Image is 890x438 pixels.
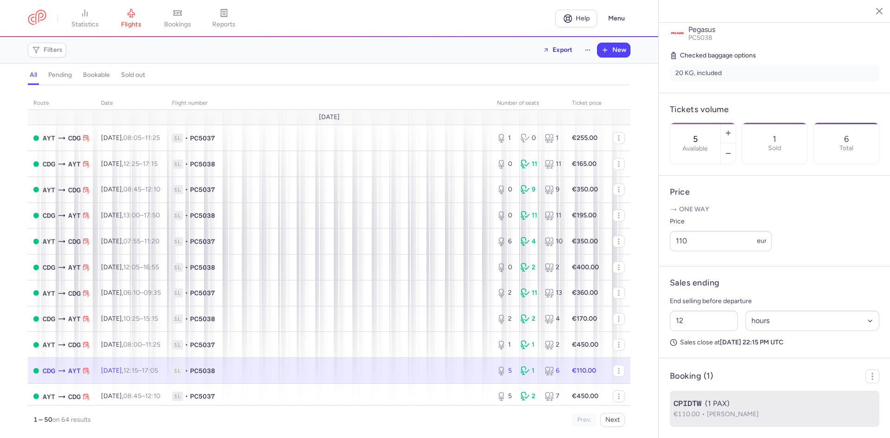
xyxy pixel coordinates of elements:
[71,20,99,29] span: statistics
[670,25,685,40] img: Pegasus logo
[537,43,578,57] button: Export
[603,10,630,27] button: Menu
[68,288,81,298] span: CDG
[172,392,183,401] span: 1L
[172,159,183,169] span: 1L
[572,341,598,349] strong: €450.00
[670,338,879,347] p: Sales close at
[572,185,598,193] strong: €350.00
[670,104,879,115] h4: Tickets volume
[521,237,537,246] div: 4
[497,340,513,349] div: 1
[768,145,781,152] p: Sold
[123,289,140,297] time: 06:10
[674,398,701,409] span: CPIDTW
[190,133,215,143] span: PC5037
[121,71,145,79] h4: sold out
[43,262,55,273] span: CDG
[101,341,160,349] span: [DATE],
[95,96,166,110] th: date
[123,160,139,168] time: 12:25
[123,367,158,375] span: –
[185,288,188,298] span: •
[185,366,188,375] span: •
[190,288,215,298] span: PC5037
[43,210,55,221] span: CDG
[185,237,188,246] span: •
[101,263,159,271] span: [DATE],
[190,392,215,401] span: PC5037
[545,211,561,220] div: 11
[844,134,849,144] p: 6
[28,96,95,110] th: route
[144,289,161,297] time: 09:35
[572,134,598,142] strong: €255.00
[497,159,513,169] div: 0
[572,392,598,400] strong: €450.00
[123,263,140,271] time: 12:05
[670,311,738,331] input: ##
[521,159,537,169] div: 11
[682,145,708,152] label: Available
[521,366,537,375] div: 1
[44,46,63,54] span: Filters
[185,263,188,272] span: •
[720,338,783,346] strong: [DATE] 22:15 PM UTC
[154,8,201,29] a: bookings
[144,211,160,219] time: 17:50
[521,314,537,324] div: 2
[521,133,537,143] div: 0
[572,211,597,219] strong: €195.00
[545,366,561,375] div: 6
[121,20,141,29] span: flights
[545,263,561,272] div: 2
[190,185,215,194] span: PC5037
[48,71,72,79] h4: pending
[123,211,140,219] time: 13:00
[28,10,46,27] a: CitizenPlane red outlined logo
[68,392,81,402] span: CDG
[190,159,215,169] span: PC5038
[123,211,160,219] span: –
[52,416,91,424] span: on 64 results
[123,185,141,193] time: 08:45
[497,185,513,194] div: 0
[123,392,160,400] span: –
[670,278,719,288] h4: Sales ending
[172,263,183,272] span: 1L
[572,289,598,297] strong: €360.00
[688,34,712,42] span: PC5038
[674,398,876,409] div: (1 PAX)
[190,211,215,220] span: PC5038
[497,237,513,246] div: 6
[497,314,513,324] div: 2
[598,43,630,57] button: New
[123,289,161,297] span: –
[123,392,141,400] time: 08:45
[108,8,154,29] a: flights
[497,133,513,143] div: 1
[101,211,160,219] span: [DATE],
[143,315,158,323] time: 15:15
[190,340,215,349] span: PC5037
[43,288,55,298] span: AYT
[43,392,55,402] span: AYT
[101,134,160,142] span: [DATE],
[773,134,776,144] p: 1
[201,8,247,29] a: reports
[674,410,707,418] span: €110.00
[521,263,537,272] div: 2
[670,231,772,251] input: ---
[545,133,561,143] div: 1
[572,263,599,271] strong: €400.00
[43,236,55,247] span: AYT
[545,185,561,194] div: 9
[545,340,561,349] div: 2
[172,366,183,375] span: 1L
[497,392,513,401] div: 5
[185,392,188,401] span: •
[123,341,142,349] time: 08:00
[185,185,188,194] span: •
[497,211,513,220] div: 0
[123,134,141,142] time: 08:05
